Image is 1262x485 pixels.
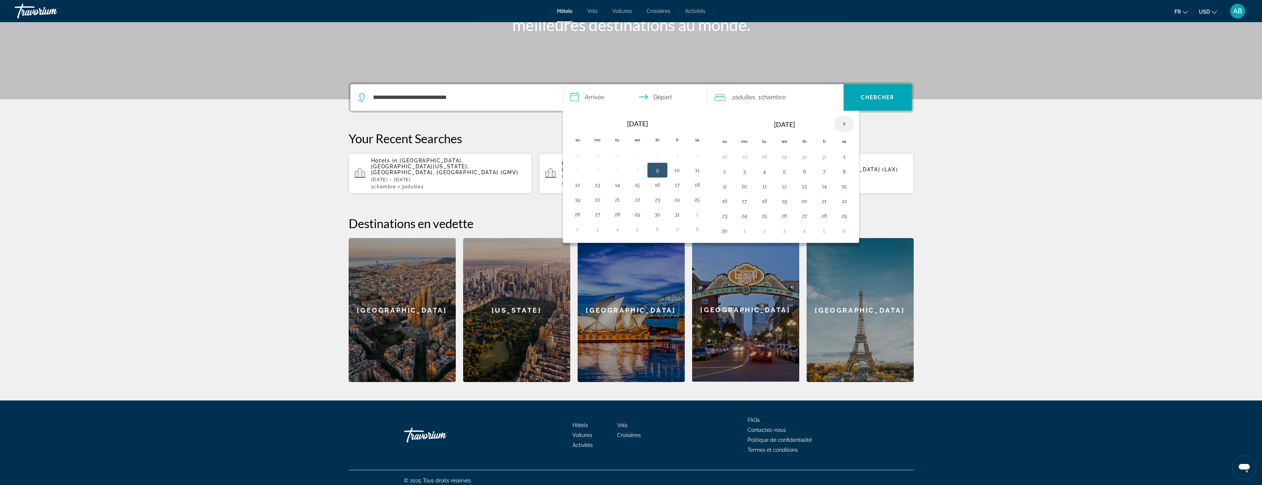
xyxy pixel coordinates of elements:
[739,196,750,206] button: Day 17
[572,195,584,205] button: Day 19
[861,94,895,100] span: Chercher
[539,153,723,194] button: Hotels in [GEOGRAPHIC_DATA], [GEOGRAPHIC_DATA], [GEOGRAPHIC_DATA] (LAS)[DATE] - [DATE]1Chambre3Ad...
[719,226,731,236] button: Day 30
[592,180,603,190] button: Day 13
[671,224,683,234] button: Day 7
[759,152,770,162] button: Day 28
[557,8,572,14] a: Hôtels
[15,1,89,21] a: Travorium
[807,238,914,382] a: Paris[GEOGRAPHIC_DATA]
[748,437,812,443] a: Politique de confidentialité
[572,422,588,428] a: Hôtels
[748,417,760,423] span: FAQs
[755,92,786,103] span: , 1
[798,196,810,206] button: Day 20
[691,209,703,220] button: Day 1
[651,209,663,220] button: Day 30
[463,238,570,382] a: New York[US_STATE]
[612,8,632,14] span: Voitures
[349,216,914,231] h2: Destinations en vedette
[692,238,799,382] a: San Diego[GEOGRAPHIC_DATA]
[562,181,587,186] span: 1
[838,226,850,236] button: Day 6
[671,209,683,220] button: Day 31
[807,238,914,382] div: [GEOGRAPHIC_DATA]
[759,211,770,221] button: Day 25
[691,195,703,205] button: Day 25
[1174,6,1188,17] button: Change language
[651,165,663,175] button: Day 9
[568,116,707,237] table: Left calendar grid
[798,152,810,162] button: Day 30
[617,422,627,428] span: Vols
[371,158,519,175] span: [GEOGRAPHIC_DATA], [GEOGRAPHIC_DATA][US_STATE], [GEOGRAPHIC_DATA], [GEOGRAPHIC_DATA] (GMV)
[798,211,810,221] button: Day 27
[671,180,683,190] button: Day 17
[691,165,703,175] button: Day 11
[798,181,810,192] button: Day 13
[612,224,623,234] button: Day 4
[834,116,854,133] button: Next month
[404,478,472,484] span: © 2025 Tous droits réservés.
[719,196,731,206] button: Day 16
[759,196,770,206] button: Day 18
[739,181,750,192] button: Day 10
[779,196,790,206] button: Day 19
[1199,9,1210,15] span: USD
[612,209,623,220] button: Day 28
[463,238,570,382] div: [US_STATE]
[739,166,750,177] button: Day 3
[748,427,786,433] span: Contactez-nous
[1233,7,1242,15] span: AB
[572,432,592,438] span: Voitures
[719,166,731,177] button: Day 2
[562,161,588,166] span: Hotels in
[563,84,707,111] button: Select check in and out date
[739,226,750,236] button: Day 1
[587,8,598,14] span: Vols
[818,152,830,162] button: Day 31
[572,180,584,190] button: Day 12
[592,165,603,175] button: Day 6
[759,226,770,236] button: Day 2
[371,184,396,189] span: 1
[632,195,643,205] button: Day 22
[739,211,750,221] button: Day 24
[671,195,683,205] button: Day 24
[651,180,663,190] button: Day 16
[592,195,603,205] button: Day 20
[761,94,786,101] span: Chambre
[732,92,755,103] span: 2
[612,165,623,175] button: Day 7
[685,8,705,14] a: Activités
[632,165,643,175] button: Day 8
[1228,3,1247,19] button: User Menu
[632,150,643,161] button: Day 1
[371,158,398,164] span: Hotels in
[719,152,731,162] button: Day 26
[578,238,685,382] div: [GEOGRAPHIC_DATA]
[651,150,663,161] button: Day 2
[612,195,623,205] button: Day 21
[372,92,551,103] input: Search hotel destination
[617,432,641,438] a: Croisières
[651,224,663,234] button: Day 6
[592,224,603,234] button: Day 3
[759,181,770,192] button: Day 11
[844,84,912,111] button: Search
[748,447,798,453] a: Termes et conditions
[691,180,703,190] button: Day 18
[350,84,912,111] div: Search widget
[349,238,456,382] div: [GEOGRAPHIC_DATA]
[647,8,670,14] a: Croisières
[838,152,850,162] button: Day 1
[572,165,584,175] button: Day 5
[592,209,603,220] button: Day 27
[373,184,396,189] span: Chambre
[779,152,790,162] button: Day 29
[671,165,683,175] button: Day 10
